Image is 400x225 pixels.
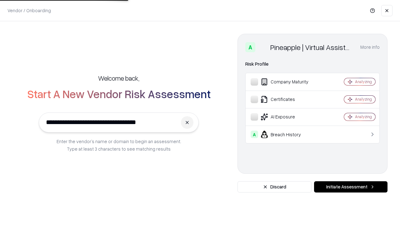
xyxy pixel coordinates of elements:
[355,97,372,102] div: Analyzing
[270,42,353,52] div: Pineapple | Virtual Assistant Agency
[57,137,181,152] p: Enter the vendor’s name or domain to begin an assessment. Type at least 3 characters to see match...
[7,7,51,14] p: Vendor / Onboarding
[314,181,387,192] button: Initiate Assessment
[237,181,312,192] button: Discard
[360,42,380,53] button: More info
[251,131,258,138] div: A
[245,42,255,52] div: A
[251,113,325,121] div: AI Exposure
[251,96,325,103] div: Certificates
[355,114,372,119] div: Analyzing
[27,87,211,100] h2: Start A New Vendor Risk Assessment
[98,74,139,82] h5: Welcome back,
[245,60,380,68] div: Risk Profile
[251,131,325,138] div: Breach History
[251,78,325,86] div: Company Maturity
[355,79,372,84] div: Analyzing
[258,42,268,52] img: Pineapple | Virtual Assistant Agency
